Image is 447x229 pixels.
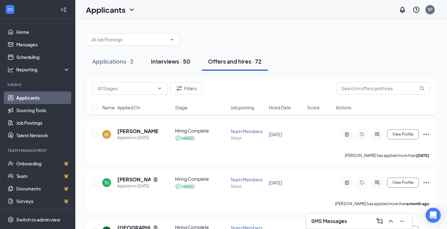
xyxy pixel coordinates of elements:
[208,57,262,65] div: Offers and hires · 72
[7,6,13,13] svg: WorkstreamLogo
[407,201,429,206] b: a month ago
[373,132,381,137] svg: ActiveChat
[16,216,60,223] div: Switch to admin view
[128,6,136,13] svg: ChevronDown
[8,82,69,87] div: Hiring
[231,104,254,111] span: Job posting
[16,51,70,63] a: Scheduling
[386,216,396,226] button: ChevronUp
[307,104,320,111] span: Score
[387,129,419,139] button: View Profile
[426,208,441,223] div: Open Intercom Messenger
[231,128,265,134] div: Team Members
[16,38,70,51] a: Messages
[387,217,395,225] svg: ChevronUp
[423,179,430,186] svg: Ellipses
[392,180,413,185] span: View Profile
[397,216,407,226] button: Minimize
[117,183,158,189] div: Applied on [DATE]
[8,216,14,223] svg: Settings
[175,128,227,134] div: Hiring Complete
[398,217,406,225] svg: Minimize
[373,180,381,185] svg: ActiveChat
[8,148,69,153] div: Team Management
[336,104,351,111] span: Actions
[269,104,291,111] span: Hired Date
[170,37,175,42] svg: ChevronDown
[151,57,190,65] div: Interviews · 50
[86,4,125,15] h1: Applicants
[104,132,109,137] div: HJ
[175,104,188,111] span: Stage
[16,170,70,182] a: TeamCrown
[175,85,183,92] svg: Filter
[117,135,158,141] div: Applied on [DATE]
[16,182,70,195] a: DocumentsCrown
[175,176,227,182] div: Hiring Complete
[231,176,265,183] div: Team Members
[16,91,70,104] a: Applicants
[419,86,424,91] svg: MagnifyingGlass
[182,183,194,190] div: HIRED
[16,66,70,73] div: Reporting
[345,153,430,158] p: [PERSON_NAME] has applied more than .
[117,128,158,135] h5: [PERSON_NAME]
[269,180,282,185] span: [DATE]
[375,216,385,226] button: ComposeMessage
[416,153,429,158] b: [DATE]
[412,6,420,13] svg: QuestionInfo
[102,104,140,111] span: Name · Applied On
[98,85,155,92] input: All Stages
[175,183,181,190] svg: CheckmarkCircle
[16,129,70,142] a: Talent Network
[16,195,70,207] a: SurveysCrown
[16,157,70,170] a: OnboardingCrown
[153,177,158,182] svg: Document
[16,26,70,38] a: Home
[311,218,347,225] h3: SMS Messages
[231,136,265,141] div: Shiloh
[387,178,419,188] button: View Profile
[376,217,383,225] svg: ComposeMessage
[269,132,282,137] span: [DATE]
[157,86,162,91] svg: ChevronDown
[335,201,430,206] p: [PERSON_NAME] has applied more than .
[61,7,67,13] svg: Collapse
[104,180,109,185] div: TC
[336,82,430,95] input: Search in offers and hires
[343,180,351,185] svg: ActiveNote
[428,7,433,12] div: SF
[358,180,366,185] svg: Tag
[358,132,366,137] svg: Tag
[16,117,70,129] a: Job Postings
[343,132,351,137] svg: ActiveNote
[117,176,151,183] h5: [PERSON_NAME]
[91,36,167,43] input: All Job Postings
[423,131,430,138] svg: Ellipses
[92,57,133,65] div: Applications · 3
[182,135,194,141] div: HIRED
[16,104,70,117] a: Sourcing Tools
[392,132,413,137] span: View Profile
[8,66,14,73] svg: Analysis
[170,82,202,95] button: Filter Filters
[399,6,406,13] svg: Notifications
[231,184,265,189] div: Shiloh
[175,135,181,141] svg: CheckmarkCircle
